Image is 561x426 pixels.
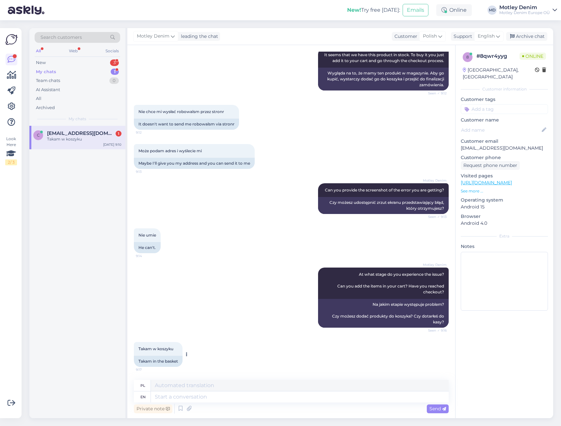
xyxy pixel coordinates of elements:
div: Socials [104,47,120,55]
span: Can you provide the screenshot of the error you are getting? [325,188,444,192]
div: Request phone number [461,161,520,170]
div: Look Here [5,136,17,165]
span: Seen ✓ 9:12 [422,91,447,96]
div: Private note [134,404,172,413]
span: Motley Denim [422,178,447,183]
span: Seen ✓ 9:16 [422,328,447,333]
div: Takam in the basket [134,356,183,367]
div: Try free [DATE]: [347,6,400,14]
div: Online [436,4,472,16]
div: He can't. [134,242,161,253]
span: c [37,133,40,138]
span: Search customers [40,34,82,41]
p: Notes [461,243,548,250]
p: See more ... [461,188,548,194]
span: 9:14 [136,254,160,258]
div: 0 [109,77,119,84]
div: Motley Denim Europe OÜ [499,10,550,15]
div: All [36,95,41,102]
div: Archived [36,105,55,111]
p: Customer tags [461,96,548,103]
button: Emails [403,4,428,16]
img: Askly Logo [5,33,18,46]
span: At what stage do you experience the issue? Can you add the items in your cart? Have you reached c... [337,272,445,294]
div: Motley Denim [499,5,550,10]
div: All [35,47,42,55]
span: Polish [423,33,437,40]
p: Customer phone [461,154,548,161]
span: Seen ✓ 9:13 [422,214,447,219]
span: My chats [69,116,86,122]
span: 9:17 [136,367,160,372]
span: czarnecka5@interia.pl [47,130,115,136]
a: Motley DenimMotley Denim Europe OÜ [499,5,557,15]
p: [EMAIL_ADDRESS][DOMAIN_NAME] [461,145,548,152]
div: Na jakim etapie występuje problem? Czy możesz dodać produkty do koszyka? Czy dotarłeś do kasy? [318,299,449,328]
input: Add a tag [461,104,548,114]
div: pl [140,380,145,391]
div: 3 [110,59,119,66]
p: Operating system [461,197,548,204]
p: Visited pages [461,172,548,179]
span: Motley Denim [137,33,169,40]
span: It seems that we have this product in stock. To buy it you just add it to your cart and go throug... [324,52,445,63]
input: Add name [461,126,540,134]
div: en [140,391,146,402]
div: [DATE] 9:10 [103,142,121,147]
div: Support [451,33,472,40]
div: # 8qwr4yyg [476,52,520,60]
div: New [36,59,46,66]
div: Archive chat [506,32,547,41]
p: Android 15 [461,204,548,210]
div: Customer information [461,86,548,92]
span: Send [429,406,446,412]
p: Android 4.0 [461,220,548,227]
div: MD [488,6,497,15]
div: Extra [461,233,548,239]
span: Może podam adres i wyślecie mi [138,148,202,153]
span: Online [520,53,546,60]
span: Motley Denim [422,262,447,267]
div: 2 / 3 [5,159,17,165]
b: New! [347,7,361,13]
div: AI Assistant [36,87,60,93]
div: Team chats [36,77,60,84]
div: 1 [111,69,119,75]
span: 9:13 [136,169,160,174]
div: My chats [36,69,56,75]
div: leading the chat [178,33,218,40]
p: Customer email [461,138,548,145]
p: Customer name [461,117,548,123]
div: Takam w koszyku [47,136,121,142]
span: Takam w koszyku [138,346,173,351]
span: 9:12 [136,130,160,135]
div: 1 [116,131,121,137]
div: [GEOGRAPHIC_DATA], [GEOGRAPHIC_DATA] [463,67,535,80]
span: 8 [466,55,469,59]
span: Nie umie [138,233,156,238]
div: Customer [392,33,417,40]
div: Maybe I'll give you my address and you can send it to me [134,158,255,169]
div: Web [68,47,79,55]
span: English [478,33,495,40]
div: Czy możesz udostępnić zrzut ekranu przedstawiający błąd, który otrzymujesz? [318,197,449,214]
p: Browser [461,213,548,220]
div: Wygląda na to, że mamy ten produkt w magazynie. Aby go kupić, wystarczy dodać go do koszyka i prz... [318,68,449,90]
div: It doesn't want to send me robowalsm via stronr [134,119,239,130]
span: Nie chce mi wysłać robowalsm przez stronr [138,109,224,114]
a: [URL][DOMAIN_NAME] [461,180,512,186]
